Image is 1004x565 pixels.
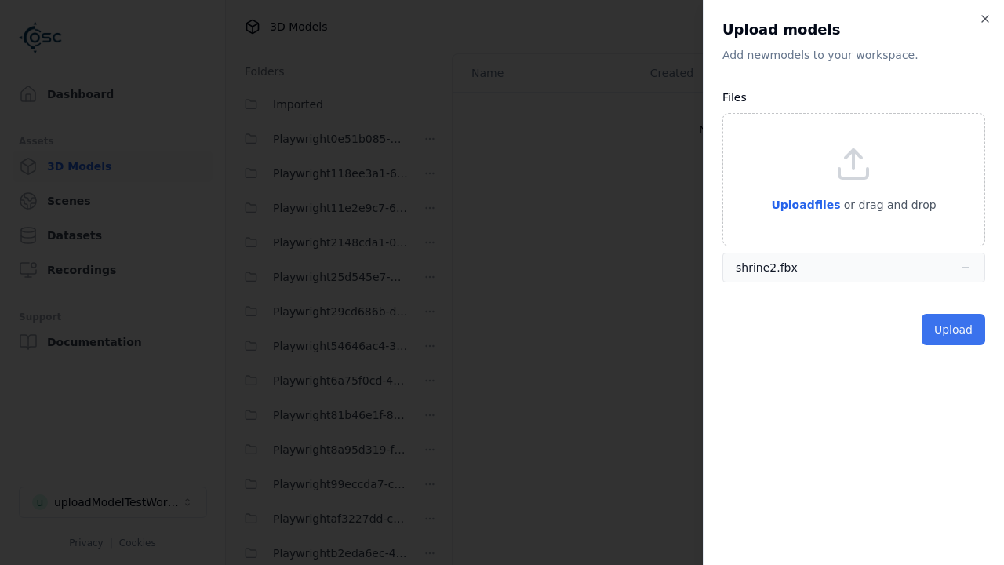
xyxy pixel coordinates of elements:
[722,47,985,63] p: Add new model s to your workspace.
[736,260,798,275] div: shrine2.fbx
[841,195,937,214] p: or drag and drop
[722,91,747,104] label: Files
[722,19,985,41] h2: Upload models
[922,314,985,345] button: Upload
[771,199,840,211] span: Upload files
